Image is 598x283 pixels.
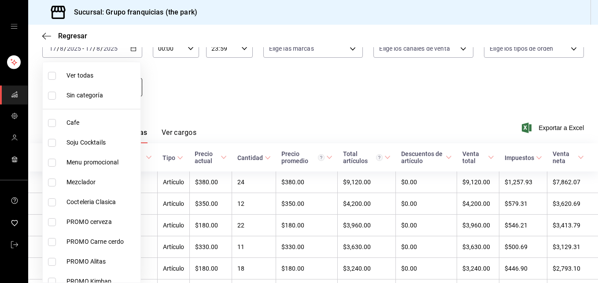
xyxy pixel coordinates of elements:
span: PROMO cerveza [66,217,137,227]
span: Cafe [66,118,137,127]
span: Ver todas [66,71,137,80]
span: Soju Cocktails [66,138,137,147]
span: Cocteleria Clasica [66,197,137,207]
span: Mezclador [66,178,137,187]
span: PROMO Alitas [66,257,137,266]
span: Sin categoría [66,91,137,100]
span: PROMO Carne cerdo [66,237,137,246]
span: Menu promocional [66,158,137,167]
